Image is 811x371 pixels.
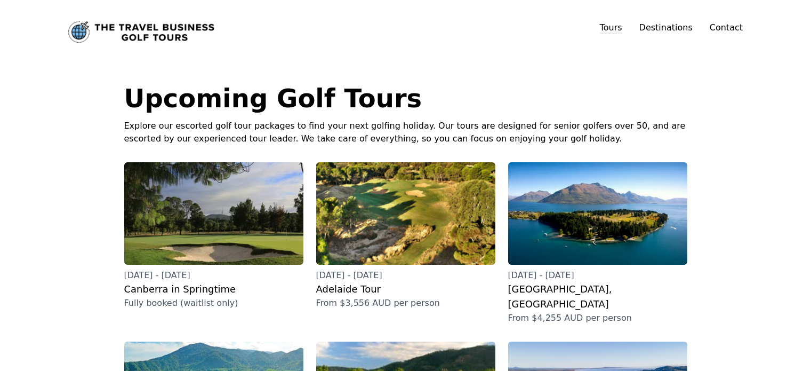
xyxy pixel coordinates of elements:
h1: Upcoming Golf Tours [124,85,687,111]
p: From $4,255 AUD per person [508,312,687,325]
p: [DATE] - [DATE] [316,269,495,282]
a: Tours [600,22,622,34]
p: [DATE] - [DATE] [124,269,303,282]
h3: Adelaide Tour [316,282,495,297]
a: Contact [710,21,743,34]
a: [DATE] - [DATE]Adelaide TourFrom $3,556 AUD per person [316,162,495,310]
p: Explore our escorted golf tour packages to find your next golfing holiday. Our tours are designed... [124,120,687,145]
h3: Canberra in Springtime [124,282,303,297]
a: [DATE] - [DATE][GEOGRAPHIC_DATA], [GEOGRAPHIC_DATA]From $4,255 AUD per person [508,162,687,325]
a: [DATE] - [DATE]Canberra in SpringtimeFully booked (waitlist only) [124,162,303,310]
a: Destinations [639,22,693,33]
p: Fully booked (waitlist only) [124,297,303,310]
a: Link to home page [68,21,214,43]
p: From $3,556 AUD per person [316,297,495,310]
p: [DATE] - [DATE] [508,269,687,282]
img: The Travel Business Golf Tours logo [68,21,214,43]
h3: [GEOGRAPHIC_DATA], [GEOGRAPHIC_DATA] [508,282,687,312]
